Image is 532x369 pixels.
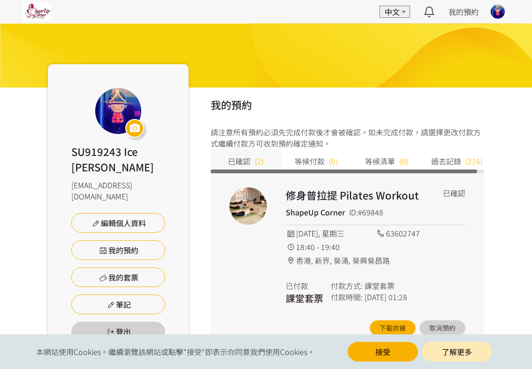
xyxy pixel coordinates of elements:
h3: 課堂套票 [286,291,323,305]
div: 付款時間: [331,291,363,303]
button: 取消預約 [419,320,465,336]
button: 登出 [71,322,165,341]
div: 已付款 [286,280,323,291]
div: 課堂套票 [365,280,395,291]
a: 我的預約 [71,240,165,260]
div: [DATE], 星期三 [286,228,376,239]
span: (216) [465,155,483,167]
a: 我的套票 [71,267,165,287]
div: 付款方式: [331,280,363,291]
a: 筆記 [71,295,165,314]
span: 等候付款 [295,155,325,167]
h4: ShapeUp Corner [286,207,345,218]
button: 接受 [348,342,418,362]
span: 已確認 [228,155,251,167]
div: [DATE] 01:28 [365,291,407,303]
div: 18:40 - 19:40 [286,241,376,252]
span: 等候清單 [365,155,395,167]
span: (2) [255,155,264,167]
a: 編輯個人資料 [71,213,165,233]
img: pwrjsa6bwyY3YIpa3AKFwK20yMmKifvYlaMXwTp1.jpg [23,2,51,21]
a: 了解更多 [422,342,492,362]
div: SU919243 Ice [PERSON_NAME] [71,144,165,175]
div: ID:#69848 [349,207,383,218]
a: 我的預約 [448,6,479,17]
h2: 修身普拉提 Pilates Workout [286,187,430,203]
div: [EMAIL_ADDRESS][DOMAIN_NAME] [71,179,165,202]
h2: 我的預約 [211,97,485,112]
span: 過去記錄 [431,155,461,167]
span: (0) [399,155,408,167]
span: (0) [329,155,338,167]
span: 本網站使用Cookies。繼續瀏覽該網站或點擊"接受"即表示你同意我們使用Cookies。 [36,346,315,357]
span: 香港, 新界, 葵涌, 葵興葵昌路 [296,255,390,266]
a: 下載收據 [370,320,416,336]
div: 已確認 [443,187,465,199]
